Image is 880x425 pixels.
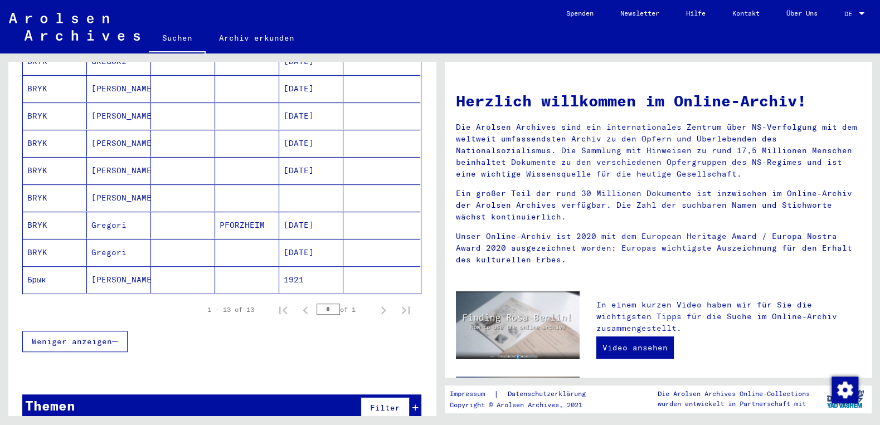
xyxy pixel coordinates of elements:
a: Datenschutzerklärung [499,388,599,400]
mat-cell: [DATE] [279,102,343,129]
div: Zustimmung ändern [831,376,858,403]
p: Die Arolsen Archives sind ein internationales Zentrum über NS-Verfolgung mit dem weltweit umfasse... [456,121,861,180]
div: of 1 [317,304,372,315]
mat-cell: BRYK [23,75,87,102]
div: 1 – 13 of 13 [207,305,254,315]
img: yv_logo.png [824,385,866,413]
mat-cell: [DATE] [279,75,343,102]
mat-cell: BRYK [23,184,87,211]
mat-cell: [DATE] [279,212,343,238]
p: Unser Online-Archiv ist 2020 mit dem European Heritage Award / Europa Nostra Award 2020 ausgezeic... [456,231,861,266]
mat-cell: Брык [23,266,87,293]
mat-cell: [PERSON_NAME] [87,157,151,184]
button: Next page [372,299,395,321]
mat-cell: BRYK [23,212,87,238]
mat-cell: [DATE] [279,239,343,266]
span: Filter [370,403,400,413]
h1: Herzlich willkommen im Online-Archiv! [456,89,861,113]
mat-cell: BRYK [23,157,87,184]
button: Last page [395,299,417,321]
mat-cell: [PERSON_NAME] [87,184,151,211]
p: Copyright © Arolsen Archives, 2021 [450,400,599,410]
p: In einem kurzen Video haben wir für Sie die wichtigsten Tipps für die Suche im Online-Archiv zusa... [596,299,860,334]
mat-cell: PFORZHEIM [215,212,279,238]
div: Themen [25,395,75,416]
mat-cell: BRYK [23,130,87,157]
span: Weniger anzeigen [32,336,112,346]
p: wurden entwickelt in Partnerschaft mit [658,399,810,409]
mat-cell: [DATE] [279,130,343,157]
div: | [450,388,599,400]
img: Arolsen_neg.svg [9,13,140,41]
mat-cell: [PERSON_NAME] [87,130,151,157]
mat-cell: [DATE] [279,157,343,184]
img: video.jpg [456,291,580,359]
button: Filter [361,397,410,418]
a: Impressum [450,388,494,400]
p: Die Arolsen Archives Online-Collections [658,389,810,399]
mat-cell: [PERSON_NAME] [87,75,151,102]
img: Zustimmung ändern [832,377,858,403]
mat-cell: Gregori [87,212,151,238]
span: DE [844,10,857,18]
mat-cell: BRYK [23,102,87,129]
a: Archiv erkunden [206,25,308,51]
mat-cell: Gregori [87,239,151,266]
mat-cell: BRYK [23,239,87,266]
mat-cell: [PERSON_NAME] [87,266,151,293]
button: Weniger anzeigen [22,331,128,352]
mat-cell: 1921 [279,266,343,293]
button: Previous page [294,299,317,321]
a: Video ansehen [596,336,674,359]
p: Ein großer Teil der rund 30 Millionen Dokumente ist inzwischen im Online-Archiv der Arolsen Archi... [456,188,861,223]
mat-cell: [PERSON_NAME] [87,102,151,129]
a: Suchen [149,25,206,53]
button: First page [272,299,294,321]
